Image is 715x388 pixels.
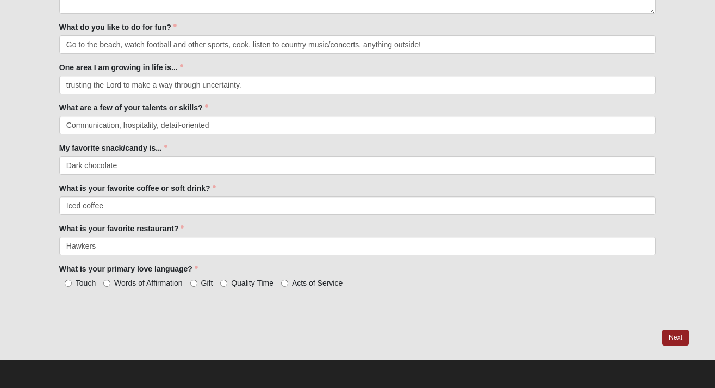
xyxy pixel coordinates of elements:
[59,143,167,153] label: My favorite snack/candy is...
[281,280,288,287] input: Acts of Service
[231,279,273,287] span: Quality Time
[190,280,197,287] input: Gift
[76,279,96,287] span: Touch
[662,330,689,346] a: Next
[59,223,184,234] label: What is your favorite restaurant?
[220,280,227,287] input: Quality Time
[103,280,110,287] input: Words of Affirmation
[59,102,208,113] label: What are a few of your talents or skills?
[65,280,72,287] input: Touch
[114,279,183,287] span: Words of Affirmation
[59,62,183,73] label: One area I am growing in life is...
[59,263,198,274] label: What is your primary love language?
[201,279,213,287] span: Gift
[292,279,343,287] span: Acts of Service
[59,22,177,33] label: What do you like to do for fun?
[59,183,216,194] label: What is your favorite coffee or soft drink?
